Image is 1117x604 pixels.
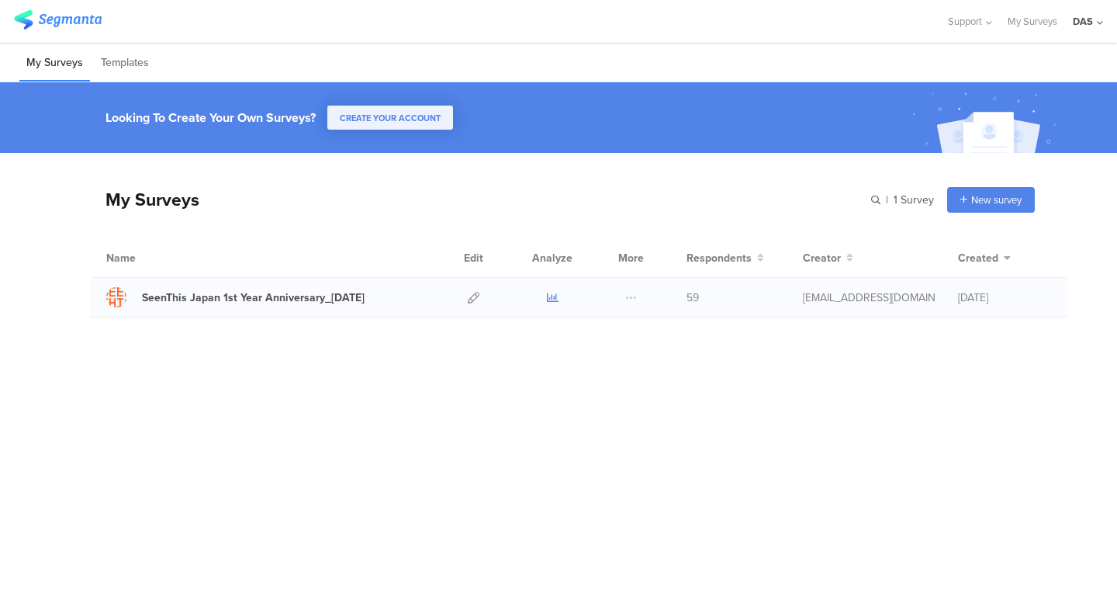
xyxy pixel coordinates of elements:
span: Creator [803,250,841,266]
div: SeenThis Japan 1st Year Anniversary_9/10/2025 [142,290,365,306]
button: Created [958,250,1011,266]
img: segmanta logo [14,10,102,30]
span: Created [958,250,998,266]
button: CREATE YOUR ACCOUNT [327,106,453,130]
div: [DATE] [958,290,1051,306]
li: Templates [94,45,156,82]
span: 59 [686,290,699,306]
button: Respondents [686,250,764,266]
div: t.udagawa@accelerators.jp [803,290,935,306]
span: Support [948,14,982,29]
img: create_account_image.svg [907,87,1067,158]
a: SeenThis Japan 1st Year Anniversary_[DATE] [106,287,365,307]
div: More [614,238,648,277]
span: | [884,192,890,208]
div: Analyze [529,238,576,277]
div: My Surveys [90,186,199,213]
span: Respondents [686,250,752,266]
span: New survey [971,193,1022,207]
span: CREATE YOUR ACCOUNT [340,112,441,124]
li: My Surveys [19,45,90,82]
div: Looking To Create Your Own Surveys? [105,109,316,127]
span: 1 Survey [894,192,934,208]
div: Edit [457,238,490,277]
div: Name [106,250,199,266]
button: Creator [803,250,853,266]
div: DAS [1073,14,1093,29]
